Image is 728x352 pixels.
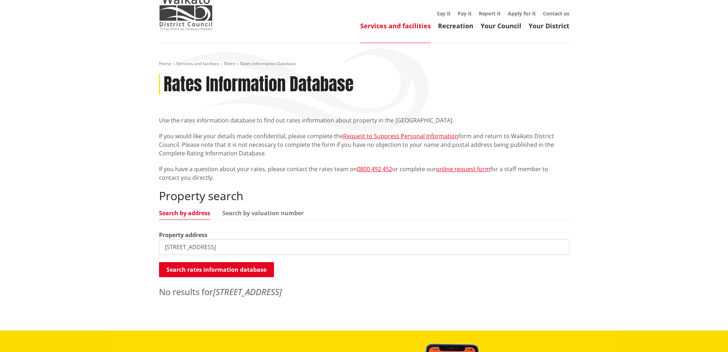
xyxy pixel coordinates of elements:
a: Contact us [543,10,569,17]
a: online request form [436,165,490,173]
a: Recreation [438,21,473,30]
label: Property address [159,231,207,239]
p: No results for [159,285,569,298]
a: Search by address [159,210,210,216]
a: Your Council [481,21,521,30]
a: Request to Suppress Personal Information [343,132,458,140]
a: Your District [529,21,569,30]
a: Apply for it [508,10,536,17]
button: Search rates information database [159,262,274,277]
em: [STREET_ADDRESS] [213,286,282,298]
a: Home [159,61,171,67]
nav: breadcrumb [159,61,569,67]
a: Services and facilities [360,21,431,30]
input: e.g. Duke Street NGARUAWAHIA [159,239,569,255]
a: Search by valuation number [222,210,304,216]
a: Pay it [458,10,472,17]
span: Rates Information Database [240,61,296,67]
a: Rates [224,61,235,67]
a: Say it [437,10,450,17]
a: Report it [479,10,501,17]
p: If you have a question about your rates, please contact the rates team on or complete our for a s... [159,165,569,182]
p: If you would like your details made confidential, please complete the form and return to Waikato ... [159,132,569,158]
h1: Rates Information Database [164,74,353,95]
h2: Property search [159,189,569,203]
p: Use the rates information database to find out rates information about property in the [GEOGRAPHI... [159,116,569,125]
a: 0800 492 452 [357,165,392,173]
iframe: Messenger Launcher [695,322,721,348]
a: Services and facilities [176,61,219,67]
